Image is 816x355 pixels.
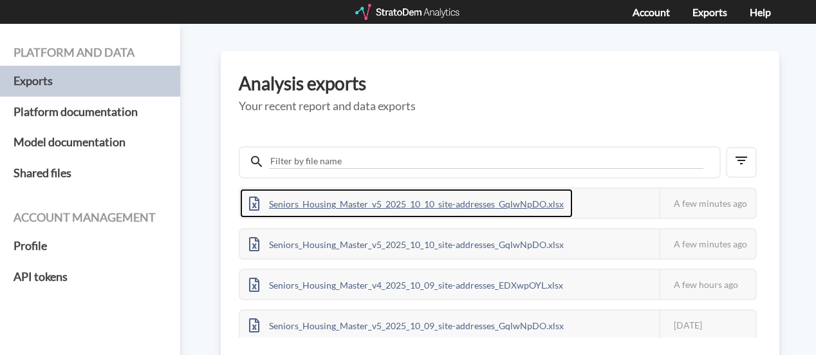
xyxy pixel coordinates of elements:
[14,46,167,59] h4: Platform and data
[14,262,167,293] a: API tokens
[240,197,573,207] a: Seniors_Housing_Master_v5_2025_10_10_site-addresses_GqlwNpDO.xlsx
[239,100,761,113] h5: Your recent report and data exports
[14,158,167,189] a: Shared files
[240,318,573,329] a: Seniors_Housing_Master_v5_2025_10_09_site-addresses_GqlwNpDO.xlsx
[659,270,756,299] div: A few hours ago
[240,311,573,340] div: Seniors_Housing_Master_v5_2025_10_09_site-addresses_GqlwNpDO.xlsx
[240,229,573,258] div: Seniors_Housing_Master_v5_2025_10_10_site-addresses_GqlwNpDO.xlsx
[240,237,573,248] a: Seniors_Housing_Master_v5_2025_10_10_site-addresses_GqlwNpDO.xlsx
[240,189,573,218] div: Seniors_Housing_Master_v5_2025_10_10_site-addresses_GqlwNpDO.xlsx
[239,73,761,93] h3: Analysis exports
[240,278,572,289] a: Seniors_Housing_Master_v4_2025_10_09_site-addresses_EDXwpOYL.xlsx
[633,6,670,18] a: Account
[14,211,167,224] h4: Account management
[659,229,756,258] div: A few minutes ago
[659,311,756,340] div: [DATE]
[659,189,756,218] div: A few minutes ago
[14,231,167,262] a: Profile
[240,270,572,299] div: Seniors_Housing_Master_v4_2025_10_09_site-addresses_EDXwpOYL.xlsx
[14,66,167,97] a: Exports
[14,127,167,158] a: Model documentation
[750,6,771,18] a: Help
[14,97,167,128] a: Platform documentation
[692,6,727,18] a: Exports
[269,154,703,169] input: Filter by file name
